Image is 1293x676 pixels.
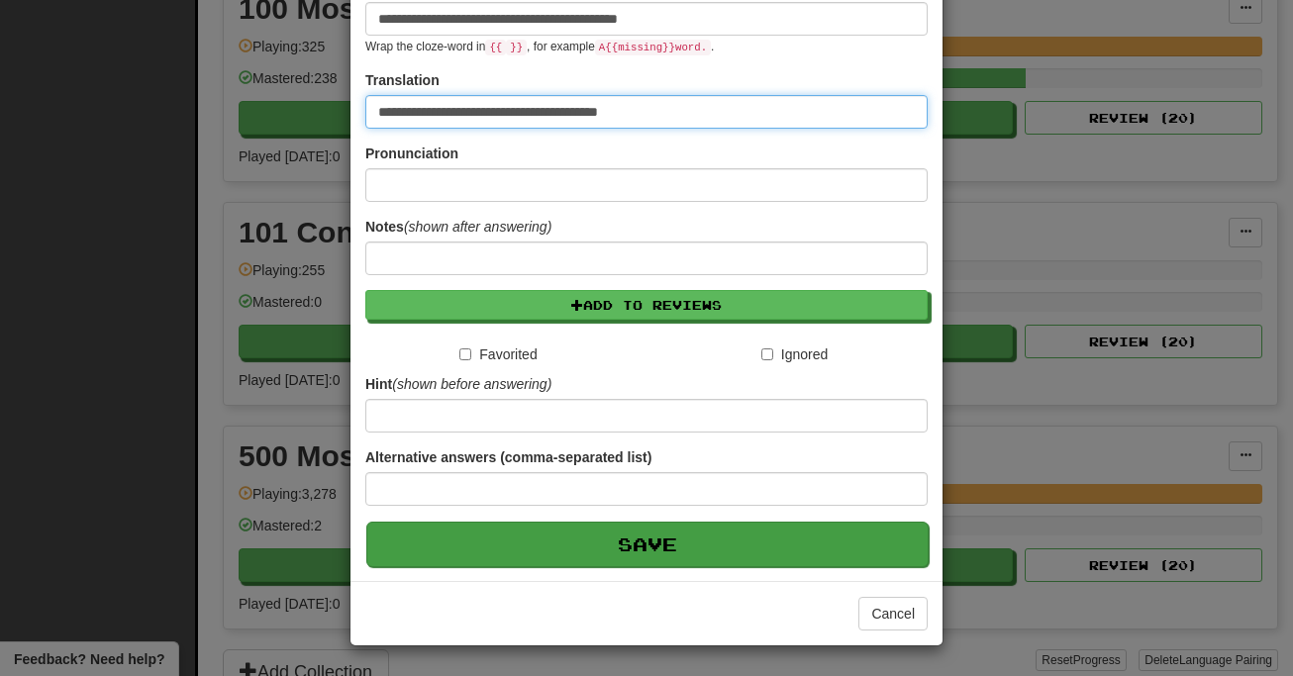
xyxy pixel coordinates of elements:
em: (shown after answering) [404,219,551,235]
label: Notes [365,217,551,237]
small: Wrap the cloze-word in , for example . [365,40,714,53]
code: }} [506,40,527,55]
code: {{ [485,40,506,55]
label: Alternative answers (comma-separated list) [365,447,651,467]
label: Ignored [761,344,828,364]
button: Add to Reviews [365,290,928,320]
em: (shown before answering) [392,376,551,392]
input: Favorited [459,348,471,360]
label: Hint [365,374,551,394]
button: Cancel [858,597,928,630]
code: A {{ missing }} word. [595,40,711,55]
label: Translation [365,70,440,90]
label: Favorited [459,344,537,364]
input: Ignored [761,348,773,360]
label: Pronunciation [365,144,458,163]
button: Save [366,522,929,567]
